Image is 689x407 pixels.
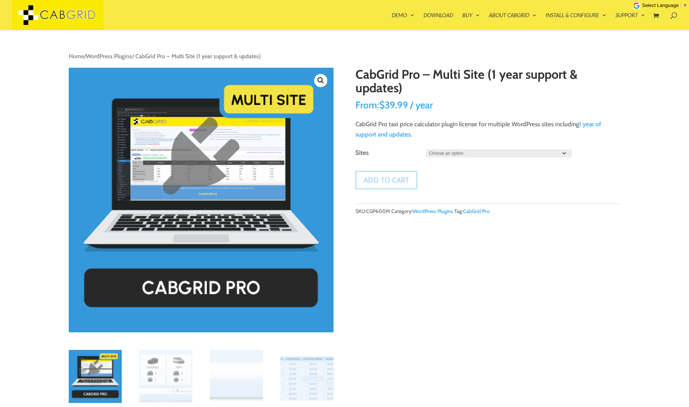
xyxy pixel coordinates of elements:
a: CabGrid Taxi Plugin [12,10,103,18]
img: CabGrid Pro - Multi Site (1 year support & updates) [69,350,122,403]
span: Select Language [642,3,679,8]
a: About CabGrid [489,12,536,30]
a: CabGrid Pro [463,208,490,214]
a: Support [615,12,645,30]
label: Sites [355,149,369,156]
iframe: chat widget [644,361,689,396]
a: Home [69,53,84,60]
p: CabGrid Pro taxi price calculator plugin license for multiple WordPress sites including . [355,119,620,140]
span: ▼ [683,3,688,8]
span: SKU: [355,208,390,214]
span: From: [355,99,379,111]
img: CabGrid Pro - Multi Site (1 year support & updates) - Image 4 [281,350,334,403]
img: CabGrid Pro - Multi Site (1 year support & updates) - Image 3 [210,350,263,403]
a: View full-screen image gallery [314,74,327,87]
a: Buy [462,12,480,30]
a: CabGrid Pro - Multi Site (1 year support & updates) [69,68,333,332]
span: Category: [391,208,453,214]
h1: CabGrid Pro – Multi Site (1 year support & updates) [355,68,620,100]
a: WordPress Plugins [86,53,132,60]
button: Add to cart [355,171,417,189]
span: CGP600M [366,208,390,214]
span: / year [410,99,433,111]
span: Tag: [454,208,490,214]
img: CabGrid Pro - Multi Site (1 year support & updates) - Image 2 [139,350,192,403]
a: Install & Configure [546,12,606,30]
span: 39.99 [379,99,408,111]
a: WordPress Plugins [413,208,453,214]
nav: Breadcrumb [69,51,620,62]
span: $ [379,99,385,111]
a: Download [423,12,453,30]
a: Select Language​ [642,3,688,8]
a: Demo [392,12,414,30]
